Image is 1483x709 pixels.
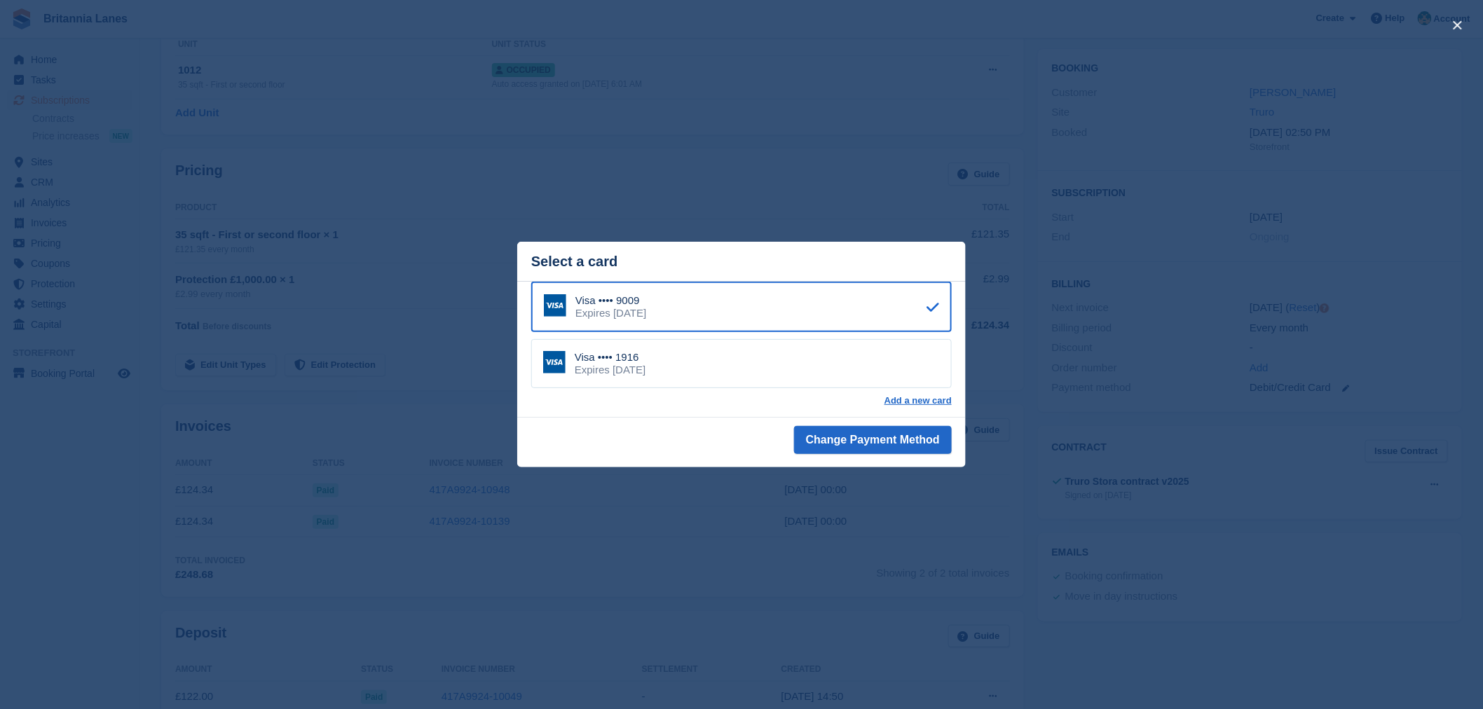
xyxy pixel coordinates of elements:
[544,294,566,317] img: Visa Logo
[1447,14,1469,36] button: close
[575,351,645,364] div: Visa •••• 1916
[575,364,645,376] div: Expires [DATE]
[794,426,952,454] button: Change Payment Method
[575,307,646,319] div: Expires [DATE]
[531,254,952,270] div: Select a card
[884,395,952,406] a: Add a new card
[575,294,646,307] div: Visa •••• 9009
[543,351,566,373] img: Visa Logo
